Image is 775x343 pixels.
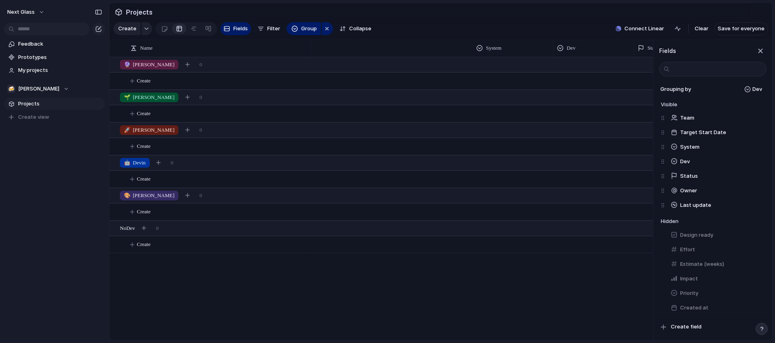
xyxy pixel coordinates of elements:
span: Connect Linear [624,25,664,33]
span: Impact [680,275,698,283]
span: Collapse [349,25,371,33]
button: Group [287,22,321,35]
a: Projects [4,98,105,110]
span: 🚀 [124,127,130,133]
button: Target Start Date [667,126,767,139]
button: 🍻[PERSON_NAME] [4,83,105,95]
button: Filter [254,22,283,35]
span: Owner [680,187,697,195]
span: Priority [680,289,698,297]
span: Create [137,208,151,216]
button: Status [667,170,767,183]
span: [PERSON_NAME] [124,61,174,69]
span: Devin [124,159,146,167]
span: 🎨 [124,192,130,198]
span: Status [647,44,660,52]
span: Create [137,77,151,85]
button: Clear [691,22,712,35]
span: Feedback [18,40,102,48]
button: Create field [657,320,769,334]
button: Last update [667,199,767,212]
button: Create [113,22,140,35]
div: System [661,140,767,154]
div: Status [661,169,767,183]
span: No Dev [120,224,135,232]
span: Design ready [680,231,713,239]
span: [PERSON_NAME] [124,126,174,134]
button: Dev [667,155,767,168]
span: 🔮 [124,61,130,67]
span: 0 [199,93,202,101]
span: Create [137,109,151,118]
span: [PERSON_NAME] [18,85,59,93]
span: Effort [680,246,695,254]
div: Target Start Date [661,125,767,140]
span: Dev [567,44,576,52]
span: 0 [156,224,159,232]
button: Create [117,204,665,220]
div: Last update [661,198,767,213]
button: System [667,141,767,154]
button: Create [117,171,665,187]
span: Projects [124,5,154,19]
button: Team [667,112,767,124]
span: Create field [671,323,702,331]
a: My projects [4,64,105,76]
button: Impact [667,272,767,285]
span: Estimate (weeks) [680,260,724,268]
span: Group [301,25,317,33]
span: Create [118,25,136,33]
span: Create view [18,113,49,121]
button: Create [117,105,665,122]
span: Target Start Date [680,128,726,137]
button: Owner [667,184,767,197]
span: Create [137,142,151,150]
span: 🤖 [124,160,130,166]
span: Grouping by [659,85,691,93]
a: Prototypes [4,51,105,63]
span: Filter [267,25,280,33]
span: Status [680,172,698,180]
span: Create [137,175,151,183]
span: [PERSON_NAME] [124,93,174,101]
a: Feedback [4,38,105,50]
span: Created at [680,304,708,312]
span: My projects [18,66,102,74]
span: 🌱 [124,94,130,100]
div: Team [661,111,767,125]
h3: Fields [659,46,676,55]
span: Save for everyone [718,25,765,33]
span: Clear [695,25,708,33]
span: 0 [199,191,202,200]
button: Collapse [336,22,375,35]
button: Fields [220,22,251,35]
button: Create view [4,111,105,123]
div: Dev [661,154,767,169]
span: System [680,143,700,151]
span: 0 [171,159,174,167]
button: Next Glass [4,6,49,19]
button: Connect Linear [612,23,667,35]
span: Team [680,114,694,122]
span: [PERSON_NAME] [124,191,174,200]
button: Create [117,73,665,89]
span: System [486,44,501,52]
button: Created at [667,301,767,314]
button: Effort [667,243,767,256]
span: Fields [233,25,248,33]
span: Projects [18,100,102,108]
span: Create [137,240,151,248]
button: Grouping byDev [658,83,767,96]
button: Create [117,138,665,155]
button: Create [117,236,665,253]
h4: Visible [661,101,767,109]
button: Priority [667,287,767,300]
div: Owner [661,183,767,198]
h4: Hidden [661,217,767,225]
span: Prototypes [18,53,102,61]
span: Last update [680,201,711,209]
div: 🍻 [7,85,15,93]
span: Next Glass [7,8,35,16]
span: Name [140,44,153,52]
span: Dev [680,158,690,166]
